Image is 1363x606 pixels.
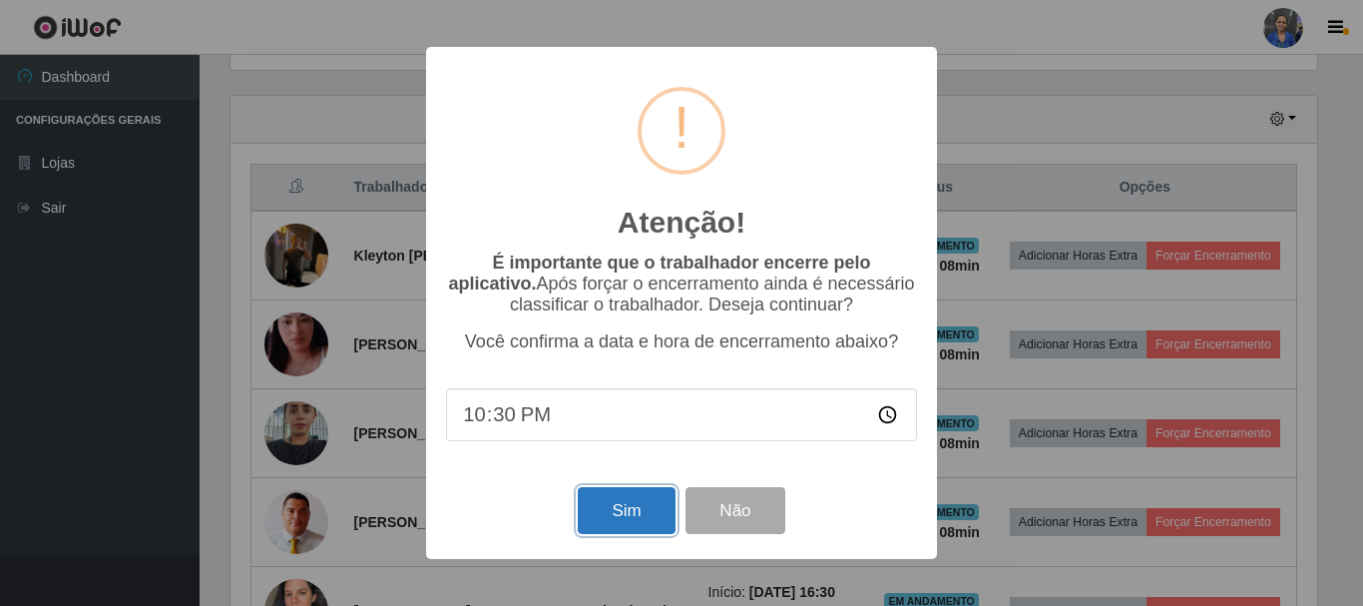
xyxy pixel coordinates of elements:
h2: Atenção! [618,205,745,241]
button: Não [685,487,784,534]
button: Sim [578,487,675,534]
p: Após forçar o encerramento ainda é necessário classificar o trabalhador. Deseja continuar? [446,253,917,315]
b: É importante que o trabalhador encerre pelo aplicativo. [448,253,870,294]
p: Você confirma a data e hora de encerramento abaixo? [446,331,917,352]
